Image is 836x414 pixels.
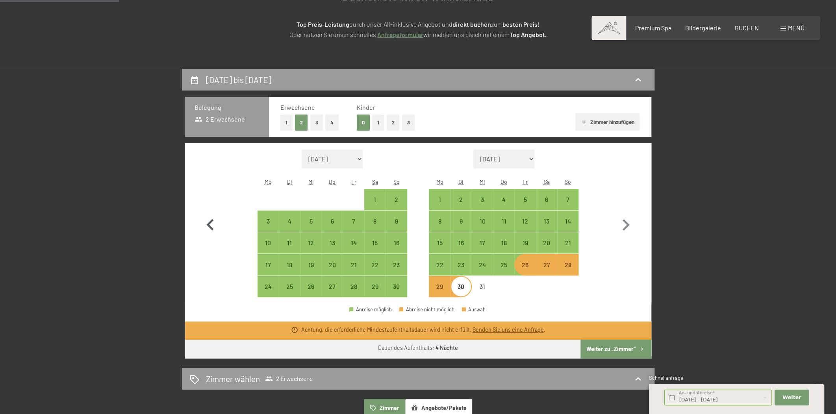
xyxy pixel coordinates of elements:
div: Anreise möglich [343,211,364,232]
div: Wed Dec 31 2025 [472,276,493,297]
div: 31 [473,283,492,303]
p: durch unser All-inklusive Angebot und zum ! Oder nutzen Sie unser schnelles wir melden uns gleich... [221,19,615,39]
div: Anreise möglich [536,211,557,232]
strong: direkt buchen [452,20,491,28]
div: Anreise möglich [450,232,472,253]
abbr: Donnerstag [500,178,507,185]
div: Anreise möglich [429,232,450,253]
div: Dauer des Aufenthalts: [378,344,458,352]
div: 22 [365,262,385,281]
div: Anreise möglich [557,232,578,253]
div: Anreise möglich [557,189,578,210]
div: Anreise möglich [386,211,407,232]
div: 15 [365,240,385,259]
div: Sun Nov 30 2025 [386,276,407,297]
div: Abreise nicht möglich [399,307,454,312]
div: Anreise möglich [536,232,557,253]
div: Wed Dec 24 2025 [472,254,493,275]
b: 4 Nächte [436,344,458,351]
div: Anreise möglich [386,189,407,210]
button: 2 [295,115,308,131]
div: Anreise möglich [364,276,386,297]
div: 25 [494,262,513,281]
button: Weiter [775,390,808,406]
div: Fri Dec 12 2025 [514,211,536,232]
div: Wed Nov 05 2025 [300,211,321,232]
button: 3 [310,115,323,131]
div: Sun Dec 21 2025 [557,232,578,253]
div: Anreise möglich [557,211,578,232]
div: Anreise möglich [279,276,300,297]
div: Anreise nicht möglich [450,276,472,297]
abbr: Mittwoch [480,178,485,185]
div: 20 [323,262,342,281]
div: Mon Dec 22 2025 [429,254,450,275]
div: Sun Nov 16 2025 [386,232,407,253]
button: 2 [387,115,400,131]
div: Sat Dec 27 2025 [536,254,557,275]
div: Wed Nov 26 2025 [300,276,321,297]
button: 0 [357,115,370,131]
abbr: Sonntag [565,178,571,185]
div: 18 [280,262,299,281]
div: Sun Dec 07 2025 [557,189,578,210]
div: Anreise möglich [349,307,392,312]
span: Schnellanfrage [649,375,683,381]
div: 2 [386,196,406,216]
div: 4 [494,196,513,216]
div: 24 [258,283,278,303]
button: 1 [372,115,384,131]
div: 19 [515,240,535,259]
div: Wed Dec 03 2025 [472,189,493,210]
h2: Zimmer wählen [206,373,260,384]
h2: [DATE] bis [DATE] [206,75,271,85]
div: 5 [301,218,321,238]
div: Thu Nov 06 2025 [322,211,343,232]
button: Zimmer hinzufügen [575,113,640,131]
div: Sun Nov 02 2025 [386,189,407,210]
div: Anreise möglich [493,189,514,210]
div: 19 [301,262,321,281]
div: 26 [301,283,321,303]
div: 25 [280,283,299,303]
div: 9 [451,218,471,238]
div: Anreise möglich [258,211,279,232]
div: 24 [473,262,492,281]
div: Fri Nov 21 2025 [343,254,364,275]
div: 9 [386,218,406,238]
div: Thu Nov 20 2025 [322,254,343,275]
div: Anreise möglich [536,189,557,210]
div: 10 [473,218,492,238]
div: 28 [344,283,363,303]
div: Anreise möglich [450,211,472,232]
div: 16 [386,240,406,259]
abbr: Montag [436,178,443,185]
a: BUCHEN [735,24,759,31]
div: Auswahl [462,307,487,312]
abbr: Freitag [523,178,528,185]
button: 4 [325,115,339,131]
div: Anreise möglich [258,232,279,253]
div: Anreise möglich [322,276,343,297]
div: Tue Dec 16 2025 [450,232,472,253]
div: Anreise möglich [493,254,514,275]
div: 22 [430,262,449,281]
div: Anreise möglich [300,211,321,232]
div: Anreise möglich [472,189,493,210]
div: Thu Nov 27 2025 [322,276,343,297]
div: Anreise möglich [386,276,407,297]
div: Sat Nov 22 2025 [364,254,386,275]
div: 2 [451,196,471,216]
div: 8 [365,218,385,238]
abbr: Montag [265,178,272,185]
div: Sun Dec 14 2025 [557,211,578,232]
a: Senden Sie uns eine Anfrage [472,326,543,333]
div: Anreise möglich [300,254,321,275]
div: Wed Dec 10 2025 [472,211,493,232]
button: 1 [280,115,293,131]
div: Anreise möglich [343,254,364,275]
button: Weiter zu „Zimmer“ [580,340,651,359]
abbr: Dienstag [458,178,463,185]
div: Anreise möglich [514,254,536,275]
